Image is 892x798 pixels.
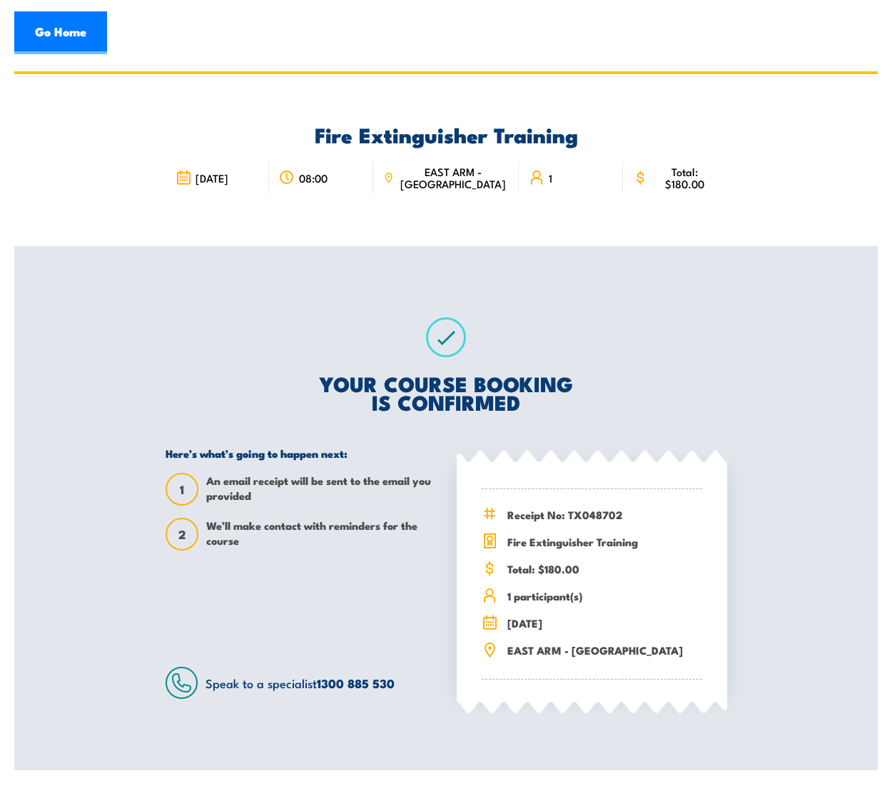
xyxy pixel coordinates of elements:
span: Total: $180.00 [652,165,717,190]
a: 1300 885 530 [317,674,395,692]
span: Fire Extinguisher Training [507,533,702,550]
h2: Fire Extinguisher Training [166,125,727,143]
span: Receipt No: TX048702 [507,506,702,523]
span: 1 participant(s) [507,588,702,604]
span: 2 [167,527,197,542]
h5: Here’s what’s going to happen next: [166,446,436,460]
span: [DATE] [196,172,228,184]
span: 1 [167,482,197,497]
span: [DATE] [507,615,702,631]
span: 1 [549,172,552,184]
span: We’ll make contact with reminders for the course [206,518,436,551]
span: EAST ARM - [GEOGRAPHIC_DATA] [398,165,509,190]
span: An email receipt will be sent to the email you provided [206,473,436,506]
span: Total: $180.00 [507,561,702,577]
a: Go Home [14,11,107,54]
span: EAST ARM - [GEOGRAPHIC_DATA] [507,642,702,658]
h2: YOUR COURSE BOOKING IS CONFIRMED [166,374,727,411]
span: Speak to a specialist [206,674,395,692]
span: 08:00 [299,172,328,184]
